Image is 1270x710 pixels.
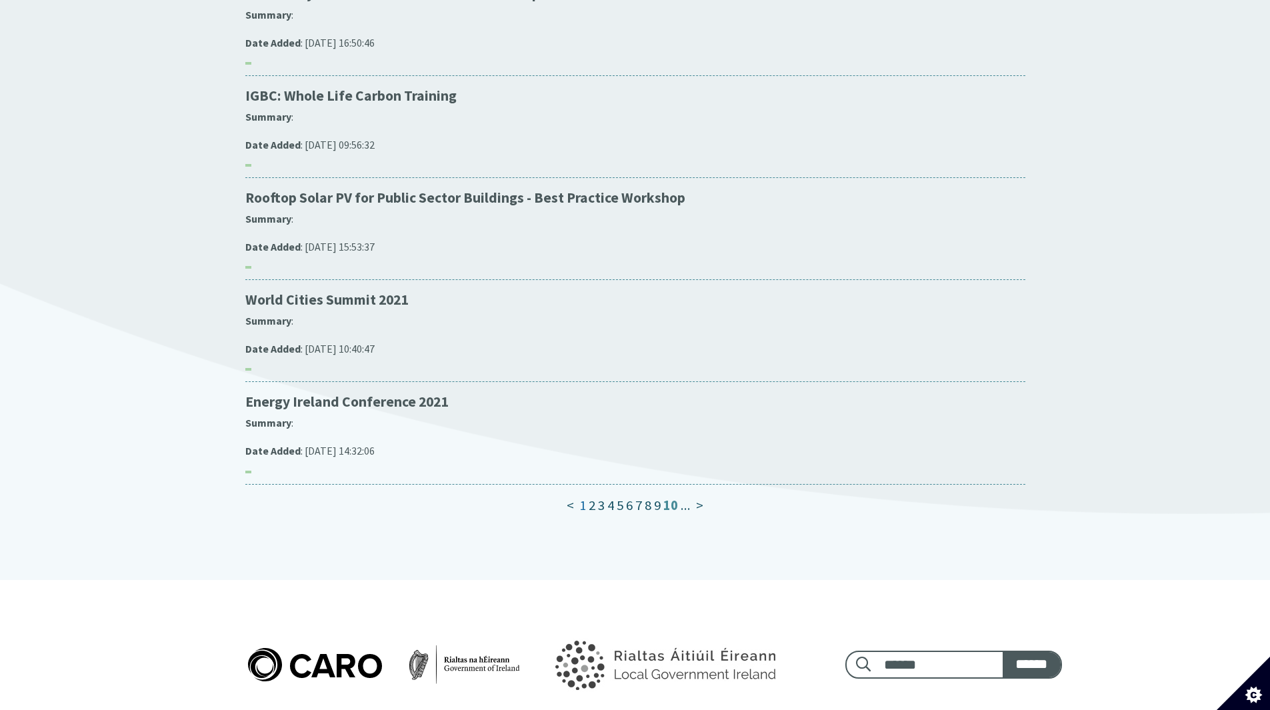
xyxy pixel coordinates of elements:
[245,35,1025,52] p: : [DATE] 16:50:46
[654,497,661,514] a: 9
[567,497,574,514] a: <
[245,8,291,21] strong: Summary
[245,342,301,355] strong: Date Added
[598,497,605,514] a: 3
[245,291,1025,309] p: World Cities Summit 2021
[681,497,691,514] a: ...
[696,497,703,514] a: >
[645,497,651,514] a: 8
[245,415,1025,432] p: :
[635,497,642,514] a: 7
[1217,657,1270,710] button: Set cookie preferences
[245,240,301,253] strong: Date Added
[245,212,291,225] strong: Summary
[245,110,291,123] strong: Summary
[245,313,1025,330] p: :
[245,189,1025,269] a: Rooftop Solar PV for Public Sector Buildings - Best Practice Workshop Summary: Date Added: [DATE]...
[245,444,301,457] strong: Date Added
[617,497,623,514] a: 5
[245,393,1025,411] p: Energy Ireland Conference 2021
[245,137,1025,154] p: : [DATE] 09:56:32
[245,109,1025,126] p: :
[245,87,1025,167] a: IGBC: Whole Life Carbon Training Summary: Date Added: [DATE] 09:56:32
[245,239,1025,256] p: : [DATE] 15:53:37
[245,7,1025,24] p: :
[245,443,1025,460] p: : [DATE] 14:32:06
[245,645,523,684] img: Caro logo
[589,497,595,514] a: 2
[245,314,291,327] strong: Summary
[245,87,1025,105] p: IGBC: Whole Life Carbon Training
[245,393,1025,473] a: Energy Ireland Conference 2021 Summary: Date Added: [DATE] 14:32:06
[245,341,1025,358] p: : [DATE] 10:40:47
[245,291,1025,371] a: World Cities Summit 2021 Summary: Date Added: [DATE] 10:40:47
[245,189,1025,207] p: Rooftop Solar PV for Public Sector Buildings - Best Practice Workshop
[663,497,678,514] strong: 10
[245,36,301,49] strong: Date Added
[579,497,586,514] a: 1
[245,416,291,429] strong: Summary
[525,623,802,707] img: Government of Ireland logo
[245,211,1025,228] p: :
[607,497,614,514] a: 4
[245,138,301,151] strong: Date Added
[626,497,633,514] a: 6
